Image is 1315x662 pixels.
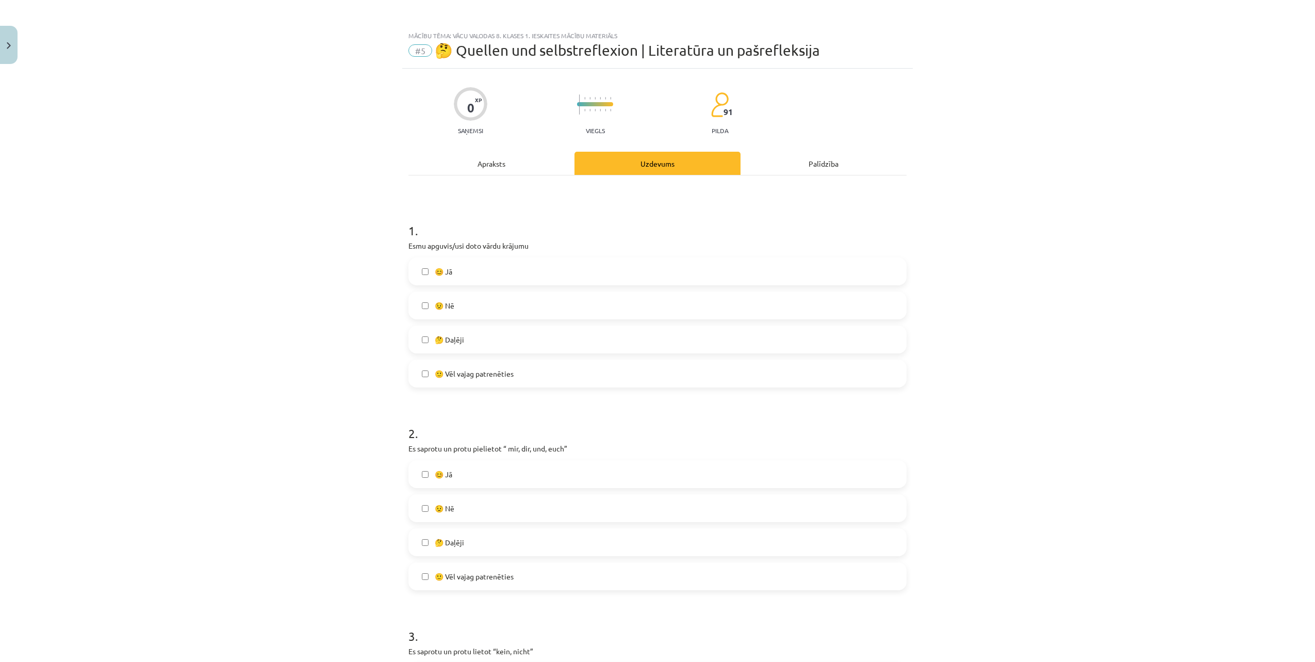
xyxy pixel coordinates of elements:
[595,109,596,111] img: icon-short-line-57e1e144782c952c97e751825c79c345078a6d821885a25fce030b3d8c18986b.svg
[435,300,454,311] span: 😟 Nē
[584,97,585,100] img: icon-short-line-57e1e144782c952c97e751825c79c345078a6d821885a25fce030b3d8c18986b.svg
[475,97,482,103] span: XP
[724,107,733,117] span: 91
[408,152,574,175] div: Apraksts
[467,101,474,115] div: 0
[595,97,596,100] img: icon-short-line-57e1e144782c952c97e751825c79c345078a6d821885a25fce030b3d8c18986b.svg
[584,109,585,111] img: icon-short-line-57e1e144782c952c97e751825c79c345078a6d821885a25fce030b3d8c18986b.svg
[586,127,605,134] p: Viegls
[408,32,907,39] div: Mācību tēma: Vācu valodas 8. klases 1. ieskaites mācību materiāls
[408,443,907,454] p: Es saprotu un protu pielietot “ mir, dir, und, euch”
[422,268,429,275] input: 😊 Jā
[422,302,429,309] input: 😟 Nē
[422,539,429,546] input: 🤔 Daļēji
[422,370,429,377] input: 🙂 Vēl vajag patrenēties
[610,97,611,100] img: icon-short-line-57e1e144782c952c97e751825c79c345078a6d821885a25fce030b3d8c18986b.svg
[605,109,606,111] img: icon-short-line-57e1e144782c952c97e751825c79c345078a6d821885a25fce030b3d8c18986b.svg
[408,611,907,643] h1: 3 .
[610,109,611,111] img: icon-short-line-57e1e144782c952c97e751825c79c345078a6d821885a25fce030b3d8c18986b.svg
[435,503,454,514] span: 😟 Nē
[589,97,590,100] img: icon-short-line-57e1e144782c952c97e751825c79c345078a6d821885a25fce030b3d8c18986b.svg
[712,127,728,134] p: pilda
[741,152,907,175] div: Palīdzība
[408,205,907,237] h1: 1 .
[408,44,432,57] span: #5
[422,336,429,343] input: 🤔 Daļēji
[600,109,601,111] img: icon-short-line-57e1e144782c952c97e751825c79c345078a6d821885a25fce030b3d8c18986b.svg
[435,571,514,582] span: 🙂 Vēl vajag patrenēties
[605,97,606,100] img: icon-short-line-57e1e144782c952c97e751825c79c345078a6d821885a25fce030b3d8c18986b.svg
[408,240,907,251] p: Esmu apguvis/usi doto vārdu krājumu
[435,368,514,379] span: 🙂 Vēl vajag patrenēties
[435,334,464,345] span: 🤔 Daļēji
[422,505,429,512] input: 😟 Nē
[422,573,429,580] input: 🙂 Vēl vajag patrenēties
[574,152,741,175] div: Uzdevums
[454,127,487,134] p: Saņemsi
[711,92,729,118] img: students-c634bb4e5e11cddfef0936a35e636f08e4e9abd3cc4e673bd6f9a4125e45ecb1.svg
[7,42,11,49] img: icon-close-lesson-0947bae3869378f0d4975bcd49f059093ad1ed9edebbc8119c70593378902aed.svg
[422,471,429,478] input: 😊 Jā
[408,646,907,657] p: Es saprotu un protu lietot “kein, nicht”
[435,266,452,277] span: 😊 Jā
[435,537,464,548] span: 🤔 Daļēji
[589,109,590,111] img: icon-short-line-57e1e144782c952c97e751825c79c345078a6d821885a25fce030b3d8c18986b.svg
[435,469,452,480] span: 😊 Jā
[600,97,601,100] img: icon-short-line-57e1e144782c952c97e751825c79c345078a6d821885a25fce030b3d8c18986b.svg
[579,94,580,115] img: icon-long-line-d9ea69661e0d244f92f715978eff75569469978d946b2353a9bb055b3ed8787d.svg
[435,42,820,59] span: 🤔 Quellen und selbstreflexion | Literatūra un pašrefleksija
[408,408,907,440] h1: 2 .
